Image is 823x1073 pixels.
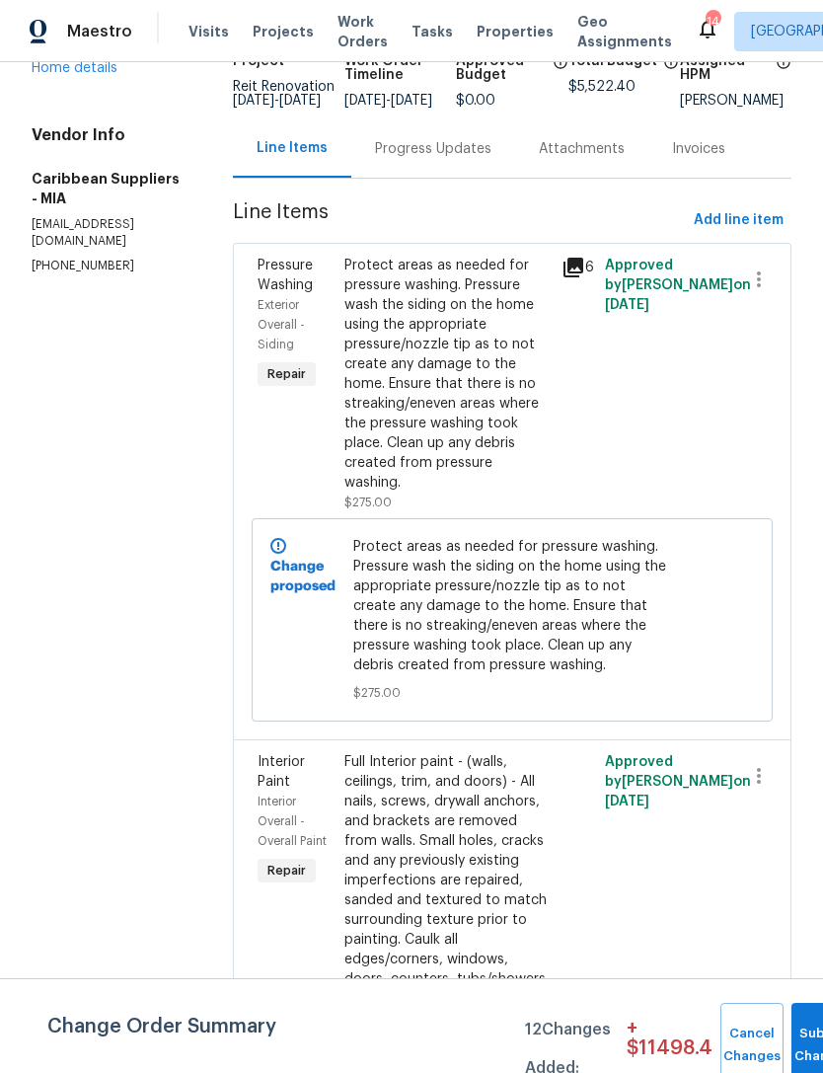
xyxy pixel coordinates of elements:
div: 6 [561,256,593,279]
span: The total cost of line items that have been approved by both Opendoor and the Trade Partner. This... [553,54,568,94]
span: The hpm assigned to this work order. [776,54,791,94]
span: - [344,94,432,108]
span: Tasks [411,25,453,38]
div: Attachments [539,139,625,159]
span: Exterior Overall - Siding [258,299,305,350]
div: Invoices [672,139,725,159]
span: $5,522.40 [568,80,636,94]
h4: Vendor Info [32,125,186,145]
span: Properties [477,22,554,41]
span: Interior Overall - Overall Paint [258,796,327,847]
span: Visits [188,22,229,41]
span: Pressure Washing [258,259,313,292]
button: Add line item [686,202,791,239]
div: Progress Updates [375,139,491,159]
b: Change proposed [270,560,336,593]
span: [DATE] [605,795,649,808]
span: Approved by [PERSON_NAME] on [605,259,751,312]
span: Work Orders [337,12,388,51]
div: [PERSON_NAME] [680,94,791,108]
p: [PHONE_NUMBER] [32,258,186,274]
div: 14 [706,12,719,32]
div: Protect areas as needed for pressure washing. Pressure wash the siding on the home using the appr... [344,256,550,493]
span: Protect areas as needed for pressure washing. Pressure wash the siding on the home using the appr... [353,537,672,675]
span: [DATE] [344,94,386,108]
span: Projects [253,22,314,41]
span: Line Items [233,202,686,239]
h5: Assigned HPM [680,54,770,82]
span: Geo Assignments [577,12,672,51]
span: $0.00 [456,94,495,108]
span: Maestro [67,22,132,41]
span: Reit Renovation [233,80,335,108]
span: Repair [260,364,314,384]
h5: Work Order Timeline [344,54,456,82]
span: Cancel Changes [730,1023,774,1068]
h5: Approved Budget [456,54,546,82]
div: Line Items [257,138,328,158]
a: Home details [32,61,117,75]
p: [EMAIL_ADDRESS][DOMAIN_NAME] [32,216,186,250]
span: Interior Paint [258,755,305,789]
span: Add line item [694,208,784,233]
span: The total cost of line items that have been proposed by Opendoor. This sum includes line items th... [663,54,679,80]
span: [DATE] [605,298,649,312]
span: [DATE] [233,94,274,108]
span: - [233,94,321,108]
span: [DATE] [279,94,321,108]
span: $275.00 [353,683,672,703]
h5: Caribbean Suppliers - MIA [32,169,186,208]
span: $275.00 [344,497,392,508]
span: [DATE] [391,94,432,108]
span: Approved by [PERSON_NAME] on [605,755,751,808]
span: Repair [260,861,314,881]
